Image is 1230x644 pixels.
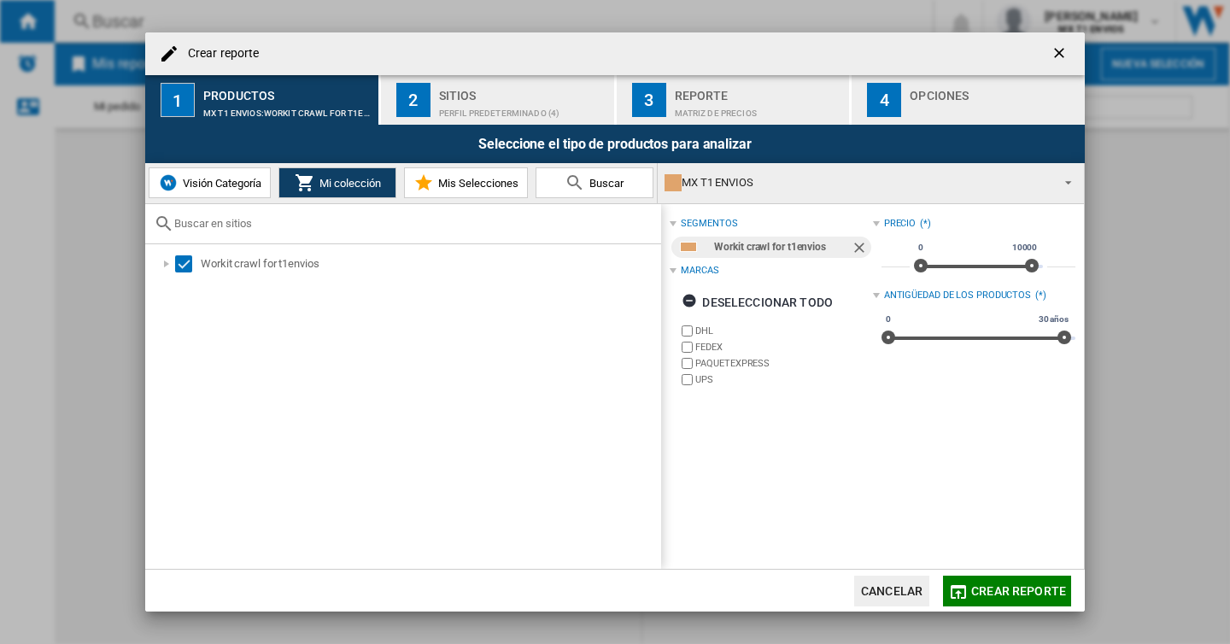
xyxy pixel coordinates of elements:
div: Opciones [910,82,1078,100]
span: Crear reporte [971,584,1066,598]
label: UPS [695,373,872,386]
div: 4 [867,83,901,117]
span: 0 [916,241,926,255]
div: 2 [396,83,430,117]
input: brand.name [682,374,693,385]
button: Mi colección [278,167,396,198]
button: Mis Selecciones [404,167,528,198]
label: PAQUETEXPRESS [695,357,872,370]
span: Buscar [585,177,624,190]
div: Productos [203,82,372,100]
button: Visión Categoría [149,167,271,198]
input: Buscar en sitios [174,217,653,230]
button: Deseleccionar todo [676,287,838,318]
div: MX T1 ENVIOS [665,171,1050,195]
div: 3 [632,83,666,117]
div: Sitios [439,82,607,100]
div: Deseleccionar todo [682,287,833,318]
div: MX T1 ENVIOS:Workit crawl for t1envios [203,100,372,118]
span: 30 años [1036,313,1071,326]
div: Precio [884,217,916,231]
span: 0 [883,313,893,326]
input: brand.name [682,325,693,337]
button: 4 Opciones [852,75,1085,125]
div: Antigüedad de los productos [884,289,1031,302]
ng-md-icon: Quitar [851,239,871,260]
ng-md-icon: getI18NText('BUTTONS.CLOSE_DIALOG') [1051,44,1071,65]
input: brand.name [682,342,693,353]
button: Crear reporte [943,576,1071,606]
label: FEDEX [695,341,872,354]
input: brand.name [682,358,693,369]
div: Workit crawl for t1envios [714,237,850,258]
div: Seleccione el tipo de productos para analizar [145,125,1085,163]
h4: Crear reporte [179,45,259,62]
button: Cancelar [854,576,929,606]
span: Visión Categoría [179,177,261,190]
div: segmentos [681,217,737,231]
button: Buscar [536,167,653,198]
div: Matriz de precios [675,100,843,118]
div: Perfil predeterminado (4) [439,100,607,118]
label: DHL [695,325,872,337]
div: Reporte [675,82,843,100]
button: 3 Reporte Matriz de precios [617,75,852,125]
md-checkbox: Select [175,255,201,272]
span: 10000 [1010,241,1040,255]
img: wiser-icon-blue.png [158,173,179,193]
div: Workit crawl for t1envios [201,255,659,272]
button: getI18NText('BUTTONS.CLOSE_DIALOG') [1044,37,1078,71]
button: 1 Productos MX T1 ENVIOS:Workit crawl for t1envios [145,75,380,125]
div: 1 [161,83,195,117]
span: Mis Selecciones [434,177,518,190]
button: 2 Sitios Perfil predeterminado (4) [381,75,616,125]
span: Mi colección [315,177,381,190]
div: Marcas [681,264,718,278]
